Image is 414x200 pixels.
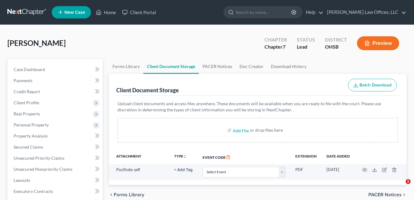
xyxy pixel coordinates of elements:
td: PDF [290,164,322,180]
input: Search by name... [236,6,292,18]
a: Download History [267,59,310,74]
i: chevron_left [109,192,114,197]
a: [PERSON_NAME] Law Offices, LLC [324,7,406,18]
button: Preview [357,36,399,50]
a: Case Dashboard [9,64,103,75]
button: Batch Download [348,79,397,92]
i: unfold_more [183,155,187,158]
span: Payments [14,78,32,83]
span: Personal Property [14,122,49,127]
th: Extension [290,150,322,164]
span: 1 [406,179,411,184]
div: Client Document Storage [116,86,179,94]
div: Lead [297,43,315,50]
button: PACER Notices chevron_right [368,192,407,197]
td: PayStubs-pdf [109,164,170,180]
a: Property Analysis [9,130,103,142]
a: Lawsuits [9,175,103,186]
span: PACER Notices [368,192,402,197]
td: [DATE] [322,164,355,180]
button: chevron_left Forms Library [109,192,144,197]
div: Chapter [264,36,287,43]
a: Doc Creator [236,59,267,74]
span: Batch Download [359,82,391,88]
th: Event Code [198,150,290,164]
span: [PERSON_NAME] [7,38,66,47]
a: Unsecured Nonpriority Claims [9,164,103,175]
span: Client Profile [14,100,39,105]
a: Forms Library [109,59,143,74]
a: Executory Contracts [9,186,103,197]
a: Credit Report [9,86,103,97]
div: or drop files here [250,127,283,133]
span: Secured Claims [14,144,43,150]
div: Status [297,36,315,43]
span: 7 [283,44,285,50]
span: Real Property [14,111,40,116]
a: + Add Tag [174,167,193,173]
a: Secured Claims [9,142,103,153]
button: + Add Tag [174,168,193,172]
a: Client Portal [119,7,159,18]
span: New Case [64,10,85,15]
div: District [325,36,347,43]
a: Help [303,7,323,18]
span: Unsecured Nonpriority Claims [14,166,72,172]
th: Attachment [109,150,170,164]
a: Client Document Storage [143,59,199,74]
th: Date added [322,150,355,164]
a: Payments [9,75,103,86]
span: Credit Report [14,89,40,94]
button: TYPEunfold_more [174,154,187,158]
p: Upload client documents and access files anywhere. These documents will be available when you are... [117,101,398,113]
span: Unsecured Priority Claims [14,155,64,161]
span: Property Analysis [14,133,48,138]
a: Home [93,7,119,18]
iframe: Intercom live chat [393,179,408,194]
a: PACER Notices [199,59,236,74]
div: OHSB [325,43,347,50]
span: Case Dashboard [14,67,45,72]
span: Executory Contracts [14,189,53,194]
div: Chapter [264,43,287,50]
span: Lawsuits [14,178,30,183]
i: chevron_right [402,192,407,197]
a: Unsecured Priority Claims [9,153,103,164]
span: Forms Library [114,192,144,197]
